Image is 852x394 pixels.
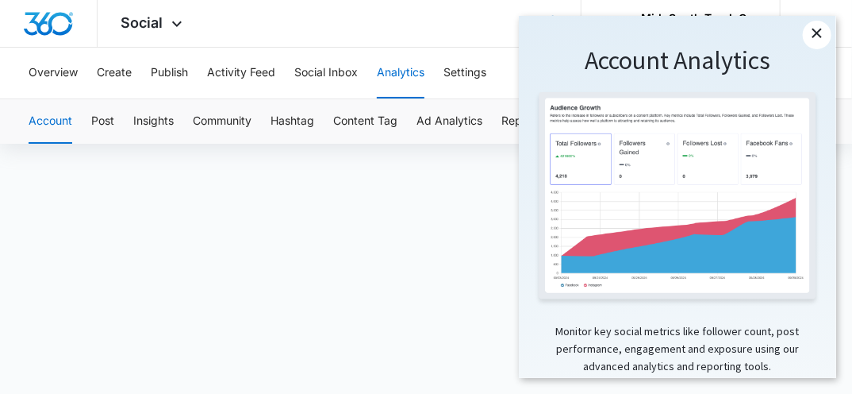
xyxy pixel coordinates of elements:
[501,99,542,144] button: Reports
[443,48,486,98] button: Settings
[416,99,482,144] button: Ad Analytics
[29,48,78,98] button: Overview
[97,48,132,98] button: Create
[29,99,72,144] button: Account
[294,48,358,98] button: Social Inbox
[271,99,314,144] button: Hashtag
[16,29,301,62] h1: Account Analytics
[133,99,174,144] button: Insights
[193,99,251,144] button: Community
[121,14,163,31] span: Social
[207,48,275,98] button: Activity Feed
[641,12,757,25] div: account name
[151,48,188,98] button: Publish
[284,5,313,33] a: Close modal
[333,99,397,144] button: Content Tag
[91,99,114,144] button: Post
[16,307,301,360] p: Monitor key social metrics like follower count, post performance, engagement and exposure using o...
[377,48,424,98] button: Analytics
